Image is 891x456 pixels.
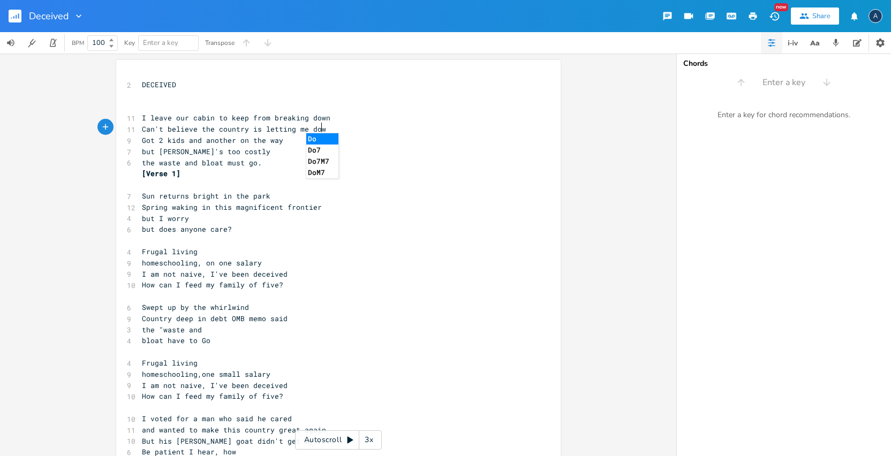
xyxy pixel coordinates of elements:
[791,7,839,25] button: Share
[142,269,288,279] span: I am not naive, I've been deceived
[306,133,338,145] li: Do
[142,302,249,312] span: Swept up by the whirlwind
[142,325,202,335] span: the "waste and
[142,169,180,178] span: [Verse 1]
[29,11,69,21] span: Deceived
[142,314,288,323] span: Country deep in debt OMB memo said
[306,145,338,156] li: Do7
[869,9,882,23] div: arvachiu
[306,156,338,167] li: Do7M7
[774,3,788,11] div: New
[142,113,330,123] span: I leave our cabin to keep from breaking down
[142,258,262,268] span: homeschooling, on one salary
[142,358,198,368] span: Frugal living
[306,167,338,178] li: DoM7
[142,147,270,156] span: but [PERSON_NAME]'s too costly
[142,202,322,212] span: Spring waking in this magnificent frontier
[764,6,785,26] button: New
[812,11,830,21] div: Share
[142,135,283,145] span: Got 2 kids and another on the way
[142,425,326,435] span: and wanted to make this country great again
[142,436,335,446] span: But his [PERSON_NAME] goat didn't get my vote
[142,414,292,423] span: I voted for a man who said he cared
[683,60,885,67] div: Chords
[205,40,235,46] div: Transpose
[142,369,270,379] span: homeschooling,one small salary
[143,38,178,48] span: Enter a key
[142,381,288,390] span: I am not naive, I've been deceived
[142,336,210,345] span: bloat have to Go
[295,430,382,450] div: Autoscroll
[359,430,379,450] div: 3x
[142,224,232,234] span: but does anyone care?
[762,77,805,89] span: Enter a key
[142,158,262,168] span: the waste and bloat must go.
[124,40,135,46] div: Key
[142,214,189,223] span: but I worry
[677,104,891,126] div: Enter a key for chord recommendations.
[142,247,198,256] span: Frugal living
[72,40,84,46] div: BPM
[142,280,283,290] span: How can I feed my family of five?
[142,124,326,134] span: Can't believe the country is letting me dow
[142,191,270,201] span: Sun returns bright in the park
[142,391,283,401] span: How can I feed my family of five?
[869,4,882,28] button: A
[142,80,176,89] span: DECEIVED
